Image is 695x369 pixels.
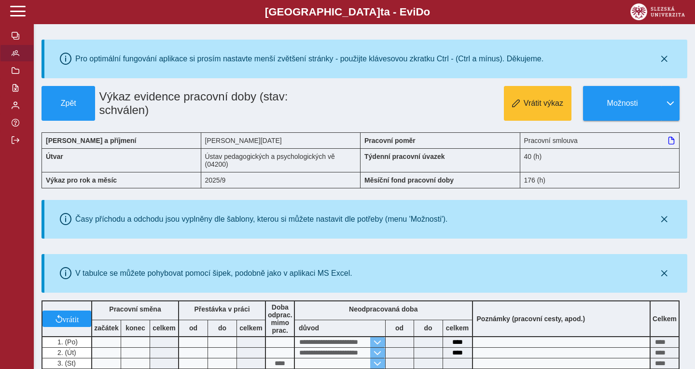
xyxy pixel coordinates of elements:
[299,324,319,332] b: důvod
[75,269,352,278] div: V tabulce se můžete pohybovat pomocí šipek, podobně jako v aplikaci MS Excel.
[208,324,236,332] b: do
[42,86,95,121] button: Zpět
[268,303,292,334] b: Doba odprac. mimo prac.
[46,137,136,144] b: [PERSON_NAME] a příjmení
[473,315,589,323] b: Poznámky (pracovní cesty, apod.)
[520,148,680,172] div: 40 (h)
[630,3,685,20] img: logo_web_su.png
[591,99,653,108] span: Možnosti
[201,148,361,172] div: Ústav pedagogických a psychologických vě (04200)
[46,99,91,108] span: Zpět
[504,86,571,121] button: Vrátit výkaz
[56,338,78,346] span: 1. (Po)
[414,324,443,332] b: do
[42,311,91,327] button: vrátit
[386,324,414,332] b: od
[179,324,208,332] b: od
[524,99,563,108] span: Vrátit výkaz
[56,359,76,367] span: 3. (St)
[201,132,361,148] div: [PERSON_NAME][DATE]
[29,6,666,18] b: [GEOGRAPHIC_DATA] a - Evi
[75,215,448,224] div: Časy příchodu a odchodu jsou vyplněny dle šablony, kterou si můžete nastavit dle potřeby (menu 'M...
[92,324,121,332] b: začátek
[46,153,63,160] b: Útvar
[520,172,680,188] div: 176 (h)
[201,172,361,188] div: 2025/9
[150,324,178,332] b: celkem
[63,315,79,323] span: vrátit
[364,153,445,160] b: Týdenní pracovní úvazek
[237,324,265,332] b: celkem
[121,324,150,332] b: konec
[75,55,543,63] div: Pro optimální fungování aplikace si prosím nastavte menší zvětšení stránky - použijte klávesovou ...
[380,6,384,18] span: t
[443,324,472,332] b: celkem
[653,315,677,323] b: Celkem
[349,305,417,313] b: Neodpracovaná doba
[46,176,117,184] b: Výkaz pro rok a měsíc
[56,349,76,356] span: 2. (Út)
[109,305,161,313] b: Pracovní směna
[583,86,661,121] button: Možnosti
[364,176,454,184] b: Měsíční fond pracovní doby
[194,305,250,313] b: Přestávka v práci
[95,86,310,121] h1: Výkaz evidence pracovní doby (stav: schválen)
[364,137,416,144] b: Pracovní poměr
[520,132,680,148] div: Pracovní smlouva
[416,6,423,18] span: D
[424,6,431,18] span: o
